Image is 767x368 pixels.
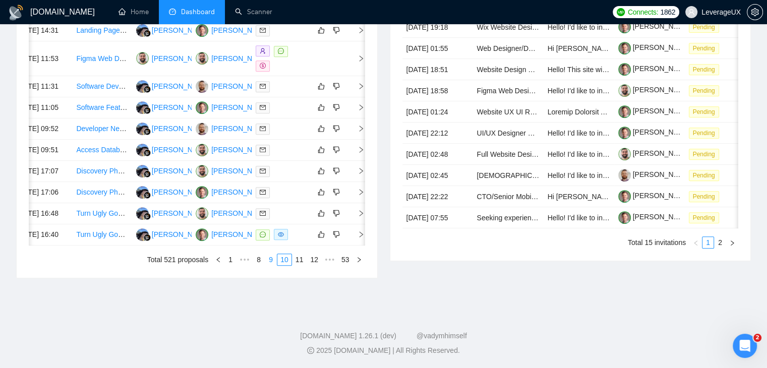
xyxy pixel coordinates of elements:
[689,149,719,160] span: Pending
[315,122,327,135] button: like
[402,59,473,80] td: [DATE] 18:51
[477,150,592,158] a: Full Website Design for Meme Token
[136,124,210,132] a: AA[PERSON_NAME]
[237,254,253,266] span: •••
[144,107,151,114] img: gigradar-bm.png
[225,254,236,265] a: 1
[477,87,649,95] a: Figma Web Designer for Real Estate Consultancy Firm
[689,43,719,54] span: Pending
[402,165,473,186] td: [DATE] 02:45
[702,236,714,249] li: 1
[211,81,269,92] div: [PERSON_NAME]
[477,23,701,31] a: Wix Website Designer for Holiday Festival (eComm Ticket Sales Focus)
[349,231,365,238] span: right
[726,236,738,249] button: right
[417,332,467,340] a: @vadymhimself
[196,124,269,132] a: AK[PERSON_NAME]
[729,240,735,246] span: right
[333,167,340,175] span: dislike
[318,209,325,217] span: like
[618,190,631,203] img: c1ubs3Re8m653Oj37xRJv3B2W9w47HdBbQsc91qxwEeJplF8-F2OmN4eYf47k8ubBe
[318,82,325,90] span: like
[136,54,210,62] a: RL[PERSON_NAME]
[152,165,210,176] div: [PERSON_NAME]
[402,122,473,144] td: [DATE] 22:12
[196,24,208,37] img: TV
[330,165,342,177] button: dislike
[147,254,208,266] li: Total 521 proposals
[196,186,208,199] img: TV
[260,126,266,132] span: mail
[72,182,132,203] td: Discovery Phase for Loanuva.com Project
[330,144,342,156] button: dislike
[349,104,365,111] span: right
[333,82,340,90] span: dislike
[402,80,473,101] td: [DATE] 18:58
[689,170,719,181] span: Pending
[278,48,284,54] span: message
[212,254,224,266] button: left
[349,167,365,174] span: right
[714,236,726,249] li: 2
[136,122,149,135] img: AA
[13,20,72,41] td: [DATE] 14:31
[72,41,132,76] td: Figma Web Designer for Real Estate Consultancy Firm
[136,230,210,238] a: AA[PERSON_NAME]
[333,188,340,196] span: dislike
[349,83,365,90] span: right
[333,209,340,217] span: dislike
[315,228,327,240] button: like
[72,97,132,118] td: Software Feature Showcase video creator
[76,167,222,175] a: Discovery Phase for [DOMAIN_NAME] Project
[477,214,674,222] a: Seeking experienced UI/UX designer for multiple client projects
[688,9,695,16] span: user
[196,54,269,62] a: RL[PERSON_NAME]
[253,254,265,266] li: 8
[753,334,761,342] span: 2
[618,22,691,30] a: [PERSON_NAME]
[402,38,473,59] td: [DATE] 01:55
[473,17,544,38] td: Wix Website Designer for Holiday Festival (eComm Ticket Sales Focus)
[265,254,276,265] a: 9
[318,230,325,238] span: like
[152,123,210,134] div: [PERSON_NAME]
[318,125,325,133] span: like
[477,44,636,52] a: Web Designer/Developer for Cybersecurity Startup
[333,230,340,238] span: dislike
[152,25,210,36] div: [PERSON_NAME]
[235,8,272,16] a: searchScanner
[136,188,210,196] a: AA[PERSON_NAME]
[333,125,340,133] span: dislike
[349,189,365,196] span: right
[338,254,353,266] li: 53
[689,85,719,96] span: Pending
[13,97,72,118] td: [DATE] 11:05
[211,123,269,134] div: [PERSON_NAME]
[473,207,544,228] td: Seeking experienced UI/UX designer for multiple client projects
[733,334,757,358] iframe: Intercom live chat
[196,101,208,114] img: TV
[196,103,269,111] a: TV[PERSON_NAME]
[618,42,631,54] img: c1ubs3Re8m653Oj37xRJv3B2W9w47HdBbQsc91qxwEeJplF8-F2OmN4eYf47k8ubBe
[72,118,132,140] td: Developer Needed: Dashboard with Chat + API Integration
[618,84,631,97] img: c1gt5CYcyAw-rxShGkqERgOMEMix6mw42ie8uJevbSKlX9rqc4cD_qECTsbowrlTGK
[72,224,132,246] td: Turn Ugly Google Sheets Into Beautiful Google Template
[211,102,269,113] div: [PERSON_NAME]
[307,254,322,266] li: 12
[618,170,691,178] a: [PERSON_NAME]
[702,237,714,248] a: 1
[617,8,625,16] img: upwork-logo.png
[689,150,723,158] a: Pending
[144,30,151,37] img: gigradar-bm.png
[315,144,327,156] button: like
[144,192,151,199] img: gigradar-bm.png
[330,122,342,135] button: dislike
[260,27,266,33] span: mail
[300,332,396,340] a: [DOMAIN_NAME] 1.26.1 (dev)
[330,207,342,219] button: dislike
[333,146,340,154] span: dislike
[690,236,702,249] li: Previous Page
[211,229,269,240] div: [PERSON_NAME]
[322,254,338,266] li: Next 5 Pages
[338,254,352,265] a: 53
